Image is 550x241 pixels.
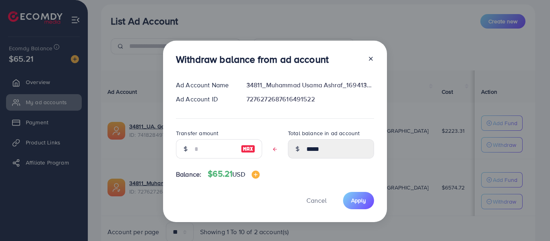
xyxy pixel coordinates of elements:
[176,129,218,137] label: Transfer amount
[232,170,245,179] span: USD
[351,196,366,204] span: Apply
[252,171,260,179] img: image
[306,196,327,205] span: Cancel
[170,95,240,104] div: Ad Account ID
[176,170,201,179] span: Balance:
[343,192,374,209] button: Apply
[240,80,380,90] div: 34811_Muhammad Usama Ashraf_1694139293532
[288,129,360,137] label: Total balance in ad account
[176,54,329,65] h3: Withdraw balance from ad account
[208,169,259,179] h4: $65.21
[170,80,240,90] div: Ad Account Name
[296,192,337,209] button: Cancel
[241,144,255,154] img: image
[240,95,380,104] div: 7276272687616491522
[516,205,544,235] iframe: Chat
